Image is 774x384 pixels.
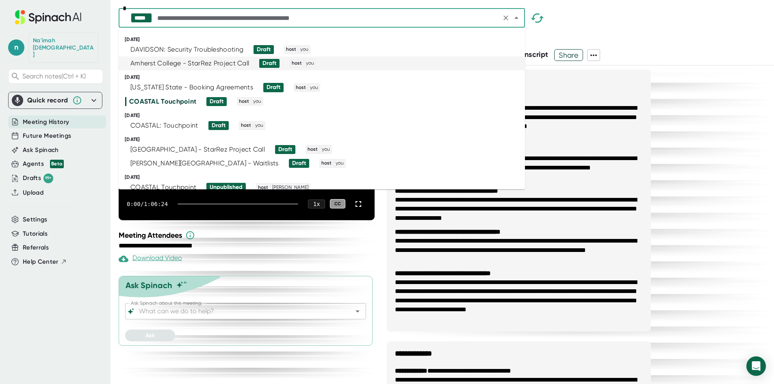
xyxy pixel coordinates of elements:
button: Share [554,49,583,61]
button: Tutorials [23,229,48,239]
div: 1 x [308,200,325,208]
div: Agents [23,159,64,169]
span: you [334,160,345,167]
div: Download Video [119,254,182,264]
div: Draft [278,146,292,153]
div: Drafts [23,174,53,183]
div: Na'imah Muhammad [33,37,94,59]
span: Transcript [514,50,549,59]
div: COASTAL Touchpoint [129,98,196,106]
div: DAVIDSON: Security Troubleshooting [130,46,243,54]
button: Agents Beta [23,159,64,169]
button: Ask Spinach [23,145,59,155]
div: COASTAL: Touchpoint [130,121,198,130]
span: Ask [145,332,155,339]
div: [US_STATE] State - Booking Agreements [130,83,253,91]
span: Share [555,48,583,62]
span: you [254,122,265,129]
div: Draft [212,122,225,129]
div: [DATE] [125,174,525,180]
div: Unpublished [210,184,243,191]
button: Clear [500,12,512,24]
div: Quick record [12,92,99,108]
button: Close [511,12,522,24]
button: Meeting History [23,117,69,127]
div: Meeting Attendees [119,230,377,240]
span: n [8,39,24,56]
button: Drafts 99+ [23,174,53,183]
span: you [299,46,310,53]
span: host [285,46,297,53]
div: Draft [292,160,306,167]
div: Open Intercom Messenger [746,356,766,376]
button: Referrals [23,243,49,252]
div: Beta [50,160,64,168]
input: What can we do to help? [137,306,340,317]
div: 0:00 / 1:06:24 [127,201,168,207]
span: host [240,122,252,129]
button: Upload [23,188,43,197]
span: you [309,84,319,91]
span: host [238,98,250,105]
span: you [305,60,315,67]
button: Future Meetings [23,131,71,141]
div: CC [330,199,345,208]
div: Draft [262,60,276,67]
button: Ask [125,330,175,341]
span: host [306,146,319,153]
div: [GEOGRAPHIC_DATA] - StarRez Project Call [130,145,265,154]
div: Draft [267,84,280,91]
button: Transcript [514,49,549,60]
div: 99+ [43,174,53,183]
span: Help Center [23,257,59,267]
div: [DATE] [125,137,525,143]
div: Ask Spinach [126,280,172,290]
button: Open [352,306,363,317]
div: [DATE] [125,113,525,119]
span: you [321,146,331,153]
div: [DATE] [125,37,525,43]
div: Quick record [27,96,68,104]
span: host [291,60,303,67]
div: Draft [257,46,271,53]
span: you [252,98,262,105]
div: Draft [210,98,223,105]
div: COASTAL Touchpoint [130,183,196,191]
div: [PERSON_NAME][GEOGRAPHIC_DATA] - Waitlists [130,159,279,167]
button: Settings [23,215,48,224]
div: Amherst College - StarRez Project Call [130,59,249,67]
button: Help Center [23,257,67,267]
div: [DATE] [125,74,525,80]
span: Search notes (Ctrl + K) [22,72,86,80]
span: host [257,184,269,191]
span: host [295,84,307,91]
span: [PERSON_NAME] [271,184,310,191]
span: host [320,160,333,167]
